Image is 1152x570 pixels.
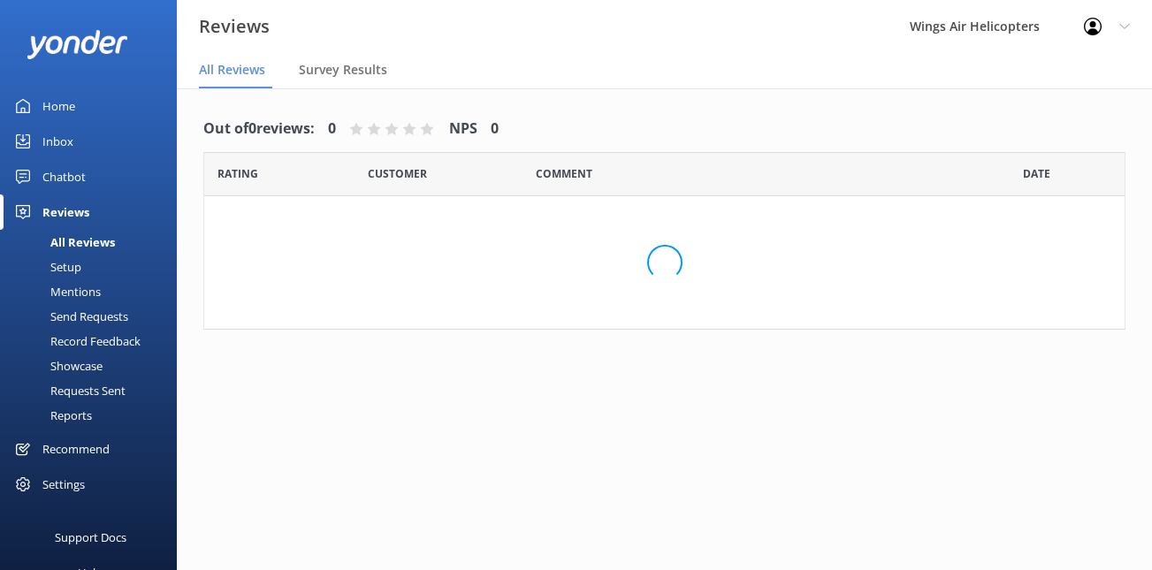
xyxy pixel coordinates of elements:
[11,279,101,304] div: Mentions
[11,230,177,255] a: All Reviews
[42,159,86,194] div: Chatbot
[42,88,75,124] div: Home
[1023,165,1050,182] span: Date
[328,118,336,141] h4: 0
[11,403,177,428] a: Reports
[449,118,477,141] h4: NPS
[11,329,177,353] a: Record Feedback
[11,304,128,329] div: Send Requests
[11,230,115,255] div: All Reviews
[27,30,128,59] img: yonder-white-logo.png
[217,165,258,182] span: Date
[55,520,126,555] div: Support Docs
[536,165,592,182] span: Question
[11,378,126,403] div: Requests Sent
[11,329,141,353] div: Record Feedback
[299,61,387,79] span: Survey Results
[11,304,177,329] a: Send Requests
[368,165,427,182] span: Date
[11,403,92,428] div: Reports
[42,467,85,502] div: Settings
[42,431,110,467] div: Recommend
[203,118,315,141] h4: Out of 0 reviews:
[11,255,81,279] div: Setup
[199,12,270,41] h3: Reviews
[11,353,177,378] a: Showcase
[11,353,103,378] div: Showcase
[491,118,499,141] h4: 0
[11,378,177,403] a: Requests Sent
[11,255,177,279] a: Setup
[11,279,177,304] a: Mentions
[42,194,89,230] div: Reviews
[42,124,73,159] div: Inbox
[199,61,265,79] span: All Reviews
